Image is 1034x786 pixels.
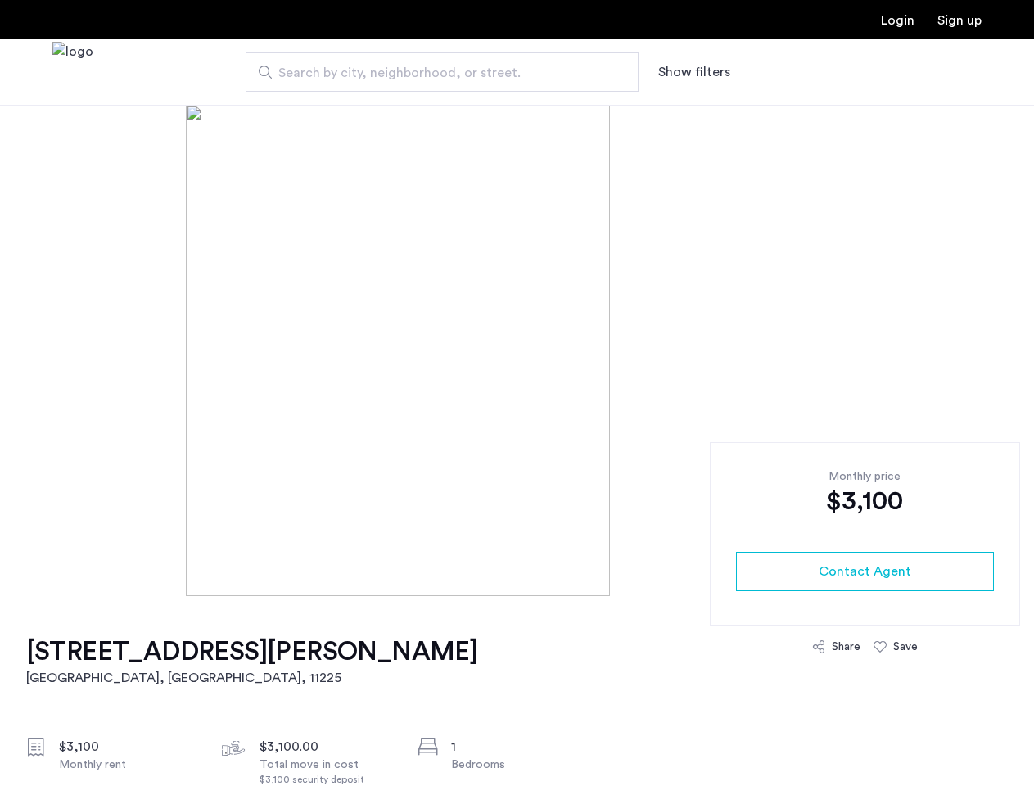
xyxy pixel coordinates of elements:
a: Login [881,14,914,27]
span: Contact Agent [819,562,911,581]
div: Monthly rent [59,757,196,773]
div: Share [832,639,860,655]
h1: [STREET_ADDRESS][PERSON_NAME] [26,635,478,668]
div: $3,100 [736,485,994,517]
a: Registration [937,14,982,27]
div: 1 [451,737,589,757]
img: [object%20Object] [186,105,847,596]
span: Search by city, neighborhood, or street. [278,63,593,83]
div: Monthly price [736,468,994,485]
div: Save [893,639,918,655]
a: Cazamio Logo [52,42,93,103]
input: Apartment Search [246,52,639,92]
a: [STREET_ADDRESS][PERSON_NAME][GEOGRAPHIC_DATA], [GEOGRAPHIC_DATA], 11225 [26,635,478,688]
div: Bedrooms [451,757,589,773]
h2: [GEOGRAPHIC_DATA], [GEOGRAPHIC_DATA] , 11225 [26,668,478,688]
div: $3,100.00 [260,737,397,757]
button: Show or hide filters [658,62,730,82]
button: button [736,552,994,591]
div: $3,100 [59,737,196,757]
img: logo [52,42,93,103]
